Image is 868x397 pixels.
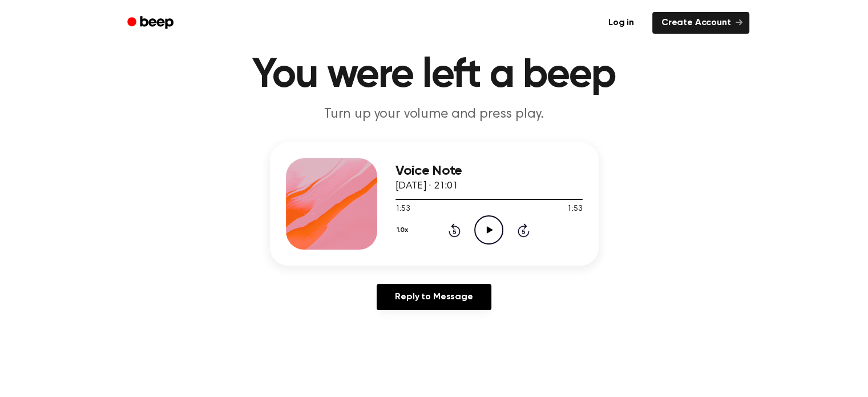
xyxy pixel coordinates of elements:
p: Turn up your volume and press play. [215,105,653,124]
a: Create Account [652,12,749,34]
h1: You were left a beep [142,55,726,96]
button: 1.0x [395,220,413,240]
h3: Voice Note [395,163,583,179]
span: 1:53 [567,203,582,215]
a: Reply to Message [377,284,491,310]
span: 1:53 [395,203,410,215]
span: [DATE] · 21:01 [395,181,458,191]
a: Beep [119,12,184,34]
a: Log in [597,10,645,36]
